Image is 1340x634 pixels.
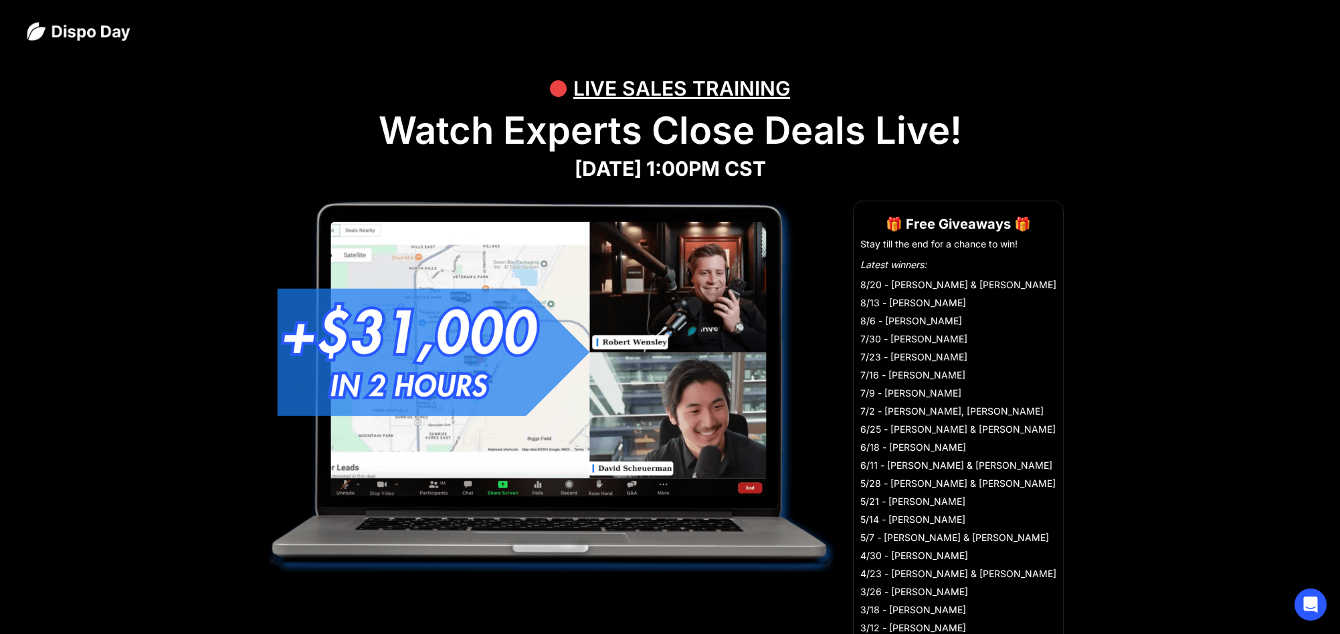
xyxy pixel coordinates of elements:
[27,108,1313,153] h1: Watch Experts Close Deals Live!
[886,216,1031,232] strong: 🎁 Free Giveaways 🎁
[575,156,766,181] strong: [DATE] 1:00PM CST
[573,68,790,108] div: LIVE SALES TRAINING
[860,259,927,270] em: Latest winners:
[860,237,1056,251] li: Stay till the end for a chance to win!
[1295,589,1327,621] div: Open Intercom Messenger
